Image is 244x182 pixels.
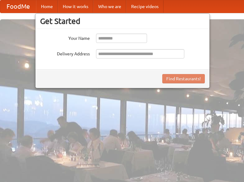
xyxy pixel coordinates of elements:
[126,0,163,13] a: Recipe videos
[40,16,205,26] h3: Get Started
[58,0,93,13] a: How it works
[40,49,90,57] label: Delivery Address
[36,0,58,13] a: Home
[40,34,90,41] label: Your Name
[93,0,126,13] a: Who we are
[162,74,205,83] button: Find Restaurants!
[0,0,36,13] a: FoodMe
